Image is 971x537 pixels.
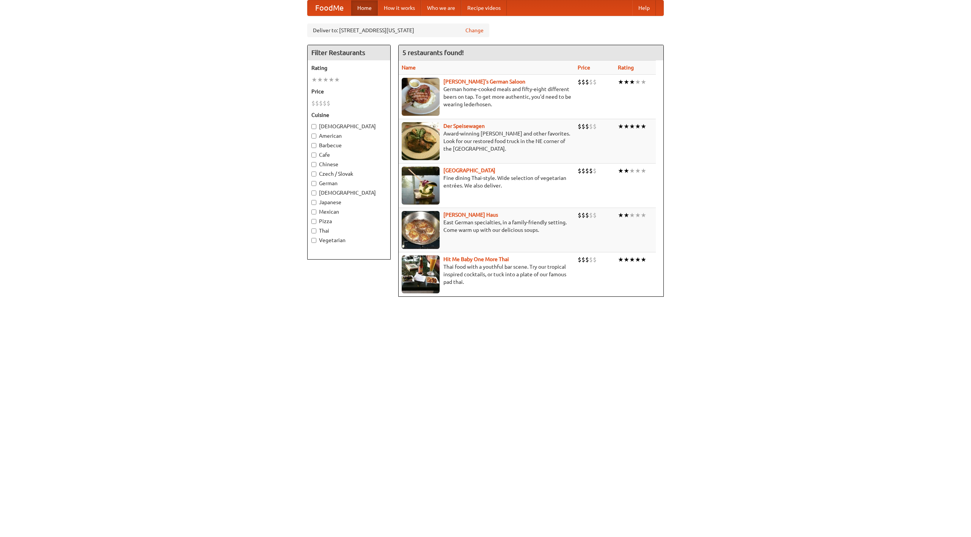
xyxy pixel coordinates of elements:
h4: Filter Restaurants [308,45,390,60]
label: American [311,132,387,140]
li: ★ [311,76,317,84]
li: ★ [323,76,328,84]
li: ★ [635,78,641,86]
li: ★ [641,167,646,175]
input: Pizza [311,219,316,224]
li: ★ [334,76,340,84]
li: ★ [635,255,641,264]
input: Barbecue [311,143,316,148]
li: ★ [635,122,641,131]
input: Cafe [311,153,316,157]
img: satay.jpg [402,167,440,205]
li: ★ [635,211,641,219]
label: Vegetarian [311,236,387,244]
label: German [311,180,387,187]
label: Cafe [311,151,387,159]
li: ★ [629,211,635,219]
li: ★ [624,211,629,219]
label: Thai [311,227,387,235]
li: ★ [629,167,635,175]
a: Price [578,65,590,71]
a: FoodMe [308,0,351,16]
label: Barbecue [311,142,387,149]
li: $ [311,99,315,107]
li: ★ [624,78,629,86]
li: $ [589,122,593,131]
a: Recipe videos [461,0,507,16]
li: ★ [618,211,624,219]
p: Award-winning [PERSON_NAME] and other favorites. Look for our restored food truck in the NE corne... [402,130,572,153]
h5: Price [311,88,387,95]
li: $ [589,78,593,86]
a: [GEOGRAPHIC_DATA] [443,167,495,173]
li: $ [578,122,581,131]
p: Thai food with a youthful bar scene. Try our tropical inspired cocktails, or tuck into a plate of... [402,263,572,286]
img: kohlhaus.jpg [402,211,440,249]
li: $ [593,122,597,131]
input: Czech / Slovak [311,172,316,176]
input: [DEMOGRAPHIC_DATA] [311,191,316,195]
li: $ [581,78,585,86]
li: $ [593,255,597,264]
a: How it works [378,0,421,16]
li: $ [593,78,597,86]
li: $ [593,167,597,175]
a: Name [402,65,416,71]
a: Rating [618,65,634,71]
label: Mexican [311,208,387,216]
li: ★ [641,122,646,131]
label: Japanese [311,198,387,206]
p: Fine dining Thai-style. Wide selection of vegetarian entrées. We also deliver. [402,174,572,189]
li: ★ [618,78,624,86]
input: Thai [311,228,316,233]
li: ★ [629,78,635,86]
input: German [311,181,316,186]
a: Who we are [421,0,461,16]
li: ★ [624,255,629,264]
input: American [311,134,316,139]
li: $ [589,211,593,219]
li: $ [581,211,585,219]
li: $ [319,99,323,107]
li: $ [581,255,585,264]
li: $ [585,78,589,86]
li: ★ [328,76,334,84]
li: $ [578,167,581,175]
ng-pluralize: 5 restaurants found! [402,49,464,56]
li: ★ [641,211,646,219]
li: $ [327,99,330,107]
li: ★ [635,167,641,175]
li: $ [578,211,581,219]
li: $ [593,211,597,219]
li: $ [578,255,581,264]
li: $ [581,122,585,131]
li: ★ [618,255,624,264]
input: [DEMOGRAPHIC_DATA] [311,124,316,129]
li: ★ [629,122,635,131]
p: East German specialties, in a family-friendly setting. Come warm up with our delicious soups. [402,219,572,234]
li: $ [581,167,585,175]
img: babythai.jpg [402,255,440,293]
li: $ [585,211,589,219]
li: ★ [641,255,646,264]
h5: Rating [311,64,387,72]
li: $ [315,99,319,107]
label: [DEMOGRAPHIC_DATA] [311,189,387,197]
a: [PERSON_NAME] Haus [443,212,498,218]
li: ★ [618,122,624,131]
a: Hit Me Baby One More Thai [443,256,509,262]
label: Chinese [311,161,387,168]
li: $ [578,78,581,86]
label: Czech / Slovak [311,170,387,178]
a: [PERSON_NAME]'s German Saloon [443,79,525,85]
a: Change [465,27,484,34]
li: $ [585,255,589,264]
img: esthers.jpg [402,78,440,116]
label: [DEMOGRAPHIC_DATA] [311,123,387,130]
input: Japanese [311,200,316,205]
input: Mexican [311,209,316,214]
